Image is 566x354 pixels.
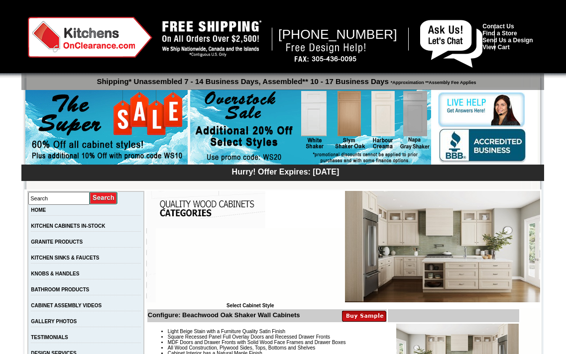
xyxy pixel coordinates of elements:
[31,207,46,213] a: HOME
[31,239,83,245] a: GRANITE PRODUCTS
[482,37,533,44] a: Send Us a Design
[482,23,514,30] a: Contact Us
[168,329,519,334] li: Light Beige Stain with a Furniture Quality Satin Finish
[90,191,118,205] input: Submit
[31,223,105,229] a: KITCHEN CABINETS IN-STOCK
[26,73,544,86] p: Shipping* Unassembled 7 - 14 Business Days, Assembled** 10 - 17 Business Days
[26,166,544,177] div: Hurry! Offer Expires: [DATE]
[168,340,519,345] li: MDF Doors and Drawer Fronts with Solid Wood Face Frames and Drawer Boxes
[31,287,89,292] a: BATHROOM PRODUCTS
[389,78,476,85] span: *Approximation **Assembly Fee Applies
[156,228,345,303] iframe: Browser incompatible
[482,44,509,51] a: View Cart
[482,30,517,37] a: Find a Store
[31,319,77,324] a: GALLERY PHOTOS
[226,303,274,308] b: Select Cabinet Style
[148,311,300,319] b: Configure: Beachwood Oak Shaker Wall Cabinets
[28,17,152,58] img: Kitchens on Clearance Logo
[31,271,79,276] a: KNOBS & HANDLES
[31,335,68,340] a: TESTIMONIALS
[278,27,397,42] span: [PHONE_NUMBER]
[168,334,519,340] li: Square Recessed Panel Full Overlay Doors and Recessed Drawer Fronts
[31,255,99,261] a: KITCHEN SINKS & FAUCETS
[345,191,540,302] img: Beachwood Oak Shaker
[31,303,102,308] a: CABINET ASSEMBLY VIDEOS
[168,345,519,351] li: All Wood Construction, Plywood Sides, Tops, Bottoms and Shelves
